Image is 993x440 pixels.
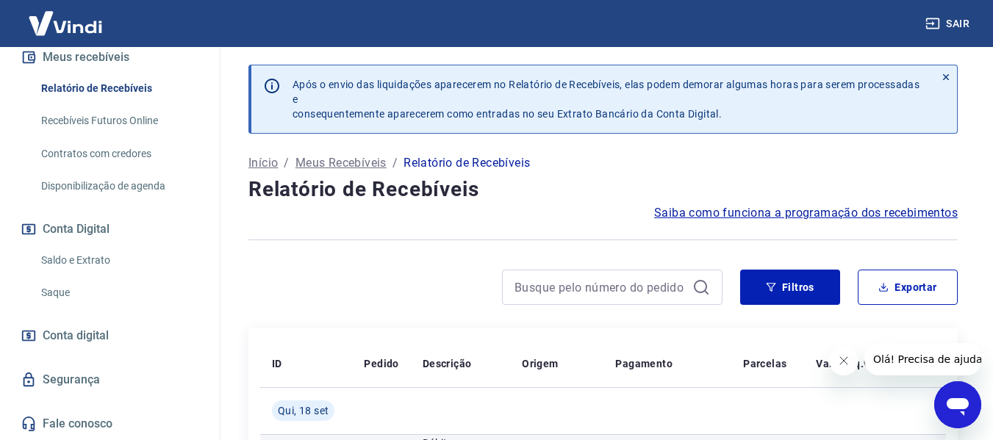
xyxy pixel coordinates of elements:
p: Após o envio das liquidações aparecerem no Relatório de Recebíveis, elas podem demorar algumas ho... [293,77,923,121]
button: Exportar [858,270,958,305]
span: Qui, 18 set [278,403,329,418]
p: Relatório de Recebíveis [404,154,530,172]
p: Parcelas [743,356,786,371]
button: Sair [922,10,975,37]
a: Meus Recebíveis [295,154,387,172]
a: Contratos com credores [35,139,202,169]
p: Pagamento [615,356,673,371]
a: Relatório de Recebíveis [35,73,202,104]
p: / [284,154,289,172]
span: Conta digital [43,325,109,346]
a: Conta digital [18,320,202,352]
a: Recebíveis Futuros Online [35,106,202,136]
a: Fale conosco [18,408,202,440]
button: Meus recebíveis [18,41,202,73]
a: Início [248,154,278,172]
button: Conta Digital [18,213,202,245]
p: Valor Líq. [816,356,864,371]
input: Busque pelo número do pedido [515,276,687,298]
p: ID [272,356,282,371]
p: Descrição [423,356,472,371]
p: / [392,154,398,172]
a: Saiba como funciona a programação dos recebimentos [654,204,958,222]
p: Origem [522,356,558,371]
span: Olá! Precisa de ajuda? [9,10,123,22]
a: Disponibilização de agenda [35,171,202,201]
iframe: Botão para abrir a janela de mensagens [934,381,981,428]
a: Saque [35,278,202,308]
p: Pedido [364,356,398,371]
h4: Relatório de Recebíveis [248,175,958,204]
button: Filtros [740,270,840,305]
a: Saldo e Extrato [35,245,202,275]
iframe: Fechar mensagem [829,346,858,375]
a: Segurança [18,364,202,396]
img: Vindi [18,1,113,46]
iframe: Mensagem da empresa [864,343,981,375]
